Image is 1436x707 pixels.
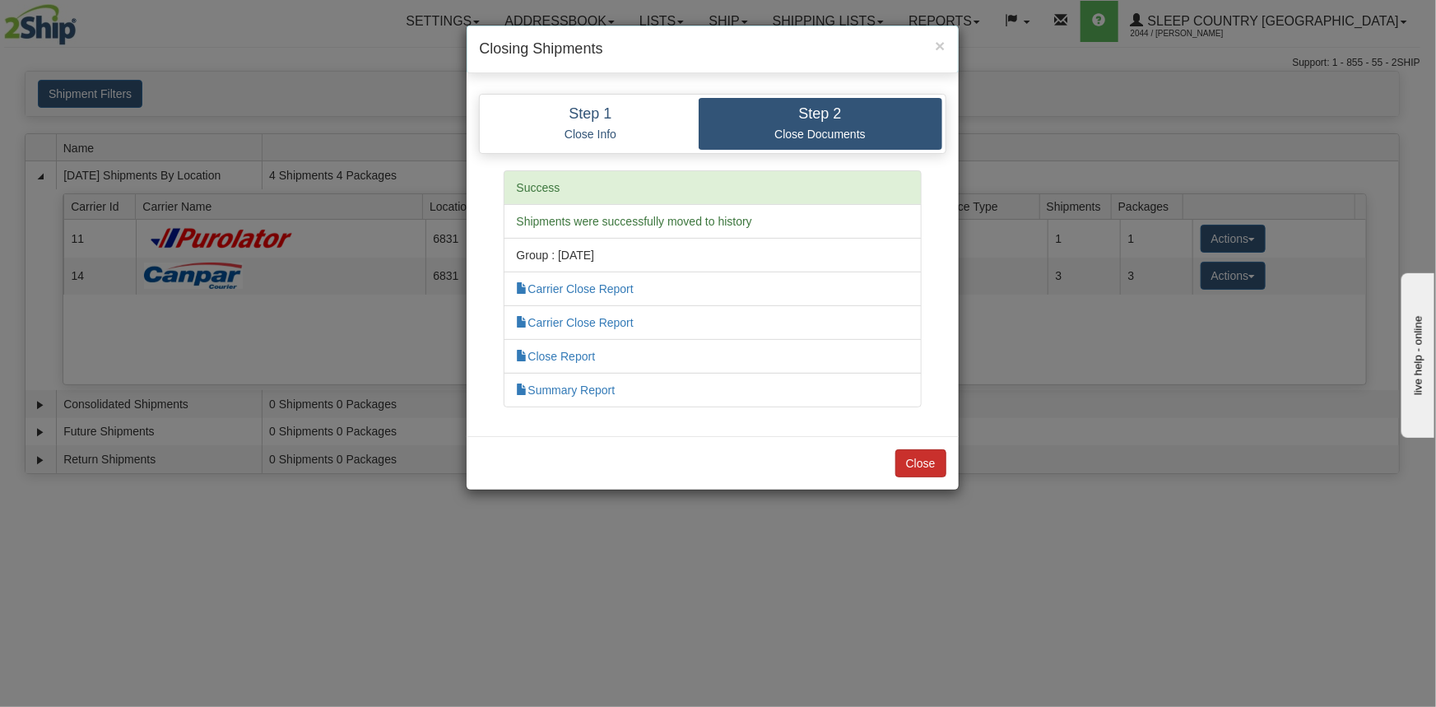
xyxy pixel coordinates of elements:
[12,14,152,26] div: live help - online
[935,36,945,55] span: ×
[504,170,922,205] li: Success
[517,282,634,295] a: Carrier Close Report
[480,39,946,60] h4: Closing Shipments
[504,238,922,272] li: Group : [DATE]
[895,449,946,477] button: Close
[699,98,942,150] a: Step 2 Close Documents
[504,204,922,239] li: Shipments were successfully moved to history
[1398,269,1434,437] iframe: chat widget
[517,316,634,329] a: Carrier Close Report
[483,98,699,150] a: Step 1 Close Info
[711,106,930,123] h4: Step 2
[517,350,596,363] a: Close Report
[495,127,686,142] p: Close Info
[711,127,930,142] p: Close Documents
[935,37,945,54] button: Close
[517,384,616,397] a: Summary Report
[495,106,686,123] h4: Step 1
